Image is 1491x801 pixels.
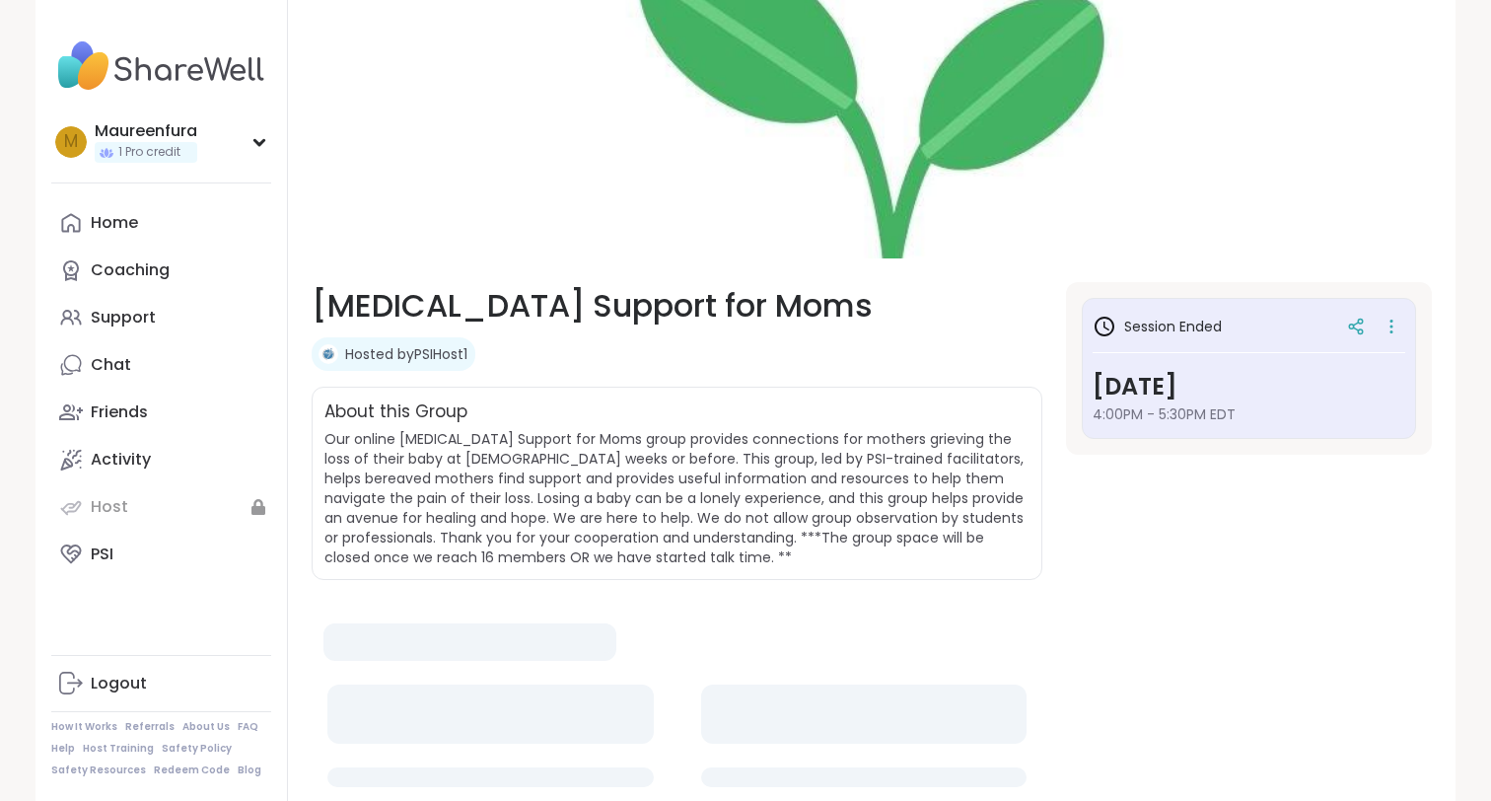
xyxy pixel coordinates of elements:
[1093,315,1222,338] h3: Session Ended
[51,720,117,734] a: How It Works
[312,282,1042,329] h1: [MEDICAL_DATA] Support for Moms
[51,294,271,341] a: Support
[324,429,1024,567] span: Our online [MEDICAL_DATA] Support for Moms group provides connections for mothers grieving the lo...
[51,436,271,483] a: Activity
[238,720,258,734] a: FAQ
[51,389,271,436] a: Friends
[51,341,271,389] a: Chat
[51,742,75,756] a: Help
[238,764,261,777] a: Blog
[91,673,147,694] div: Logout
[154,764,230,777] a: Redeem Code
[51,199,271,247] a: Home
[51,247,271,294] a: Coaching
[95,120,197,142] div: Maureenfura
[51,660,271,707] a: Logout
[91,496,128,518] div: Host
[345,344,467,364] a: Hosted byPSIHost1
[91,259,170,281] div: Coaching
[118,144,180,161] span: 1 Pro credit
[182,720,230,734] a: About Us
[51,764,146,777] a: Safety Resources
[91,449,151,471] div: Activity
[1093,369,1405,404] h3: [DATE]
[64,129,78,155] span: M
[51,531,271,578] a: PSI
[324,400,467,425] h2: About this Group
[51,32,271,101] img: ShareWell Nav Logo
[319,344,338,364] img: PSIHost1
[91,212,138,234] div: Home
[1093,404,1405,424] span: 4:00PM - 5:30PM EDT
[91,307,156,328] div: Support
[83,742,154,756] a: Host Training
[91,354,131,376] div: Chat
[162,742,232,756] a: Safety Policy
[91,544,113,565] div: PSI
[91,401,148,423] div: Friends
[51,483,271,531] a: Host
[125,720,175,734] a: Referrals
